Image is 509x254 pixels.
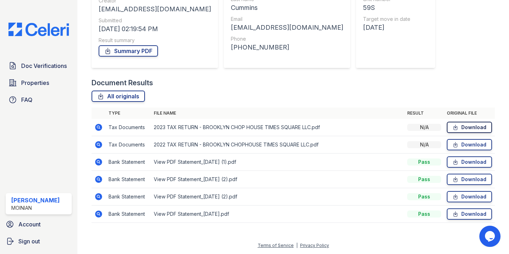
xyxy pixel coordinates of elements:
div: Target move in date [363,16,410,23]
span: FAQ [21,96,33,104]
a: Sign out [3,234,75,248]
td: 2023 TAX RETURN - BROOKLYN CHOP HOUSE TIMES SQUARE LLC.pdf [151,119,404,136]
a: Terms of Service [258,243,294,248]
span: Account [18,220,41,229]
a: Account [3,217,75,231]
th: Type [106,108,151,119]
td: View PDF Statement_[DATE].pdf [151,206,404,223]
td: View PDF Statement_[DATE] (2).pdf [151,171,404,188]
a: Download [447,174,492,185]
td: View PDF Statement_[DATE] (1).pdf [151,154,404,171]
th: File name [151,108,404,119]
div: Moinian [11,204,60,212]
td: Tax Documents [106,136,151,154]
div: N/A [407,124,441,131]
div: Submitted [99,17,211,24]
span: Properties [21,79,49,87]
div: [EMAIL_ADDRESS][DOMAIN_NAME] [99,4,211,14]
a: Properties [6,76,72,90]
a: Download [447,139,492,150]
a: FAQ [6,93,72,107]
div: | [296,243,298,248]
td: 2022 TAX RETURN - BROOKLYN CHOPHOUSE TIMES SQUARE LLC.pdf [151,136,404,154]
a: Privacy Policy [300,243,329,248]
div: [DATE] [363,23,410,33]
div: Phone [231,35,343,42]
td: Tax Documents [106,119,151,136]
td: Bank Statement [106,188,151,206]
div: Pass [407,176,441,183]
a: Download [447,208,492,220]
td: Bank Statement [106,206,151,223]
td: Bank Statement [106,154,151,171]
div: [PERSON_NAME] [11,196,60,204]
a: Summary PDF [99,45,158,57]
div: 59S [363,3,410,13]
div: [DATE] 02:19:54 PM [99,24,211,34]
div: Pass [407,193,441,200]
td: View PDF Statement_[DATE] (2).pdf [151,188,404,206]
div: Cummins [231,3,343,13]
div: Document Results [92,78,153,88]
a: All originals [92,91,145,102]
a: Download [447,191,492,202]
a: Download [447,156,492,168]
div: Email [231,16,343,23]
div: [EMAIL_ADDRESS][DOMAIN_NAME] [231,23,343,33]
div: [PHONE_NUMBER] [231,42,343,52]
th: Result [404,108,444,119]
div: Pass [407,158,441,166]
iframe: chat widget [479,226,502,247]
a: Doc Verifications [6,59,72,73]
div: N/A [407,141,441,148]
div: Result summary [99,37,211,44]
th: Original file [444,108,495,119]
span: Doc Verifications [21,62,67,70]
td: Bank Statement [106,171,151,188]
span: Sign out [18,237,40,246]
a: Download [447,122,492,133]
img: CE_Logo_Blue-a8612792a0a2168367f1c8372b55b34899dd931a85d93a1a3d3e32e68fde9ad4.png [3,23,75,36]
div: Pass [407,210,441,218]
